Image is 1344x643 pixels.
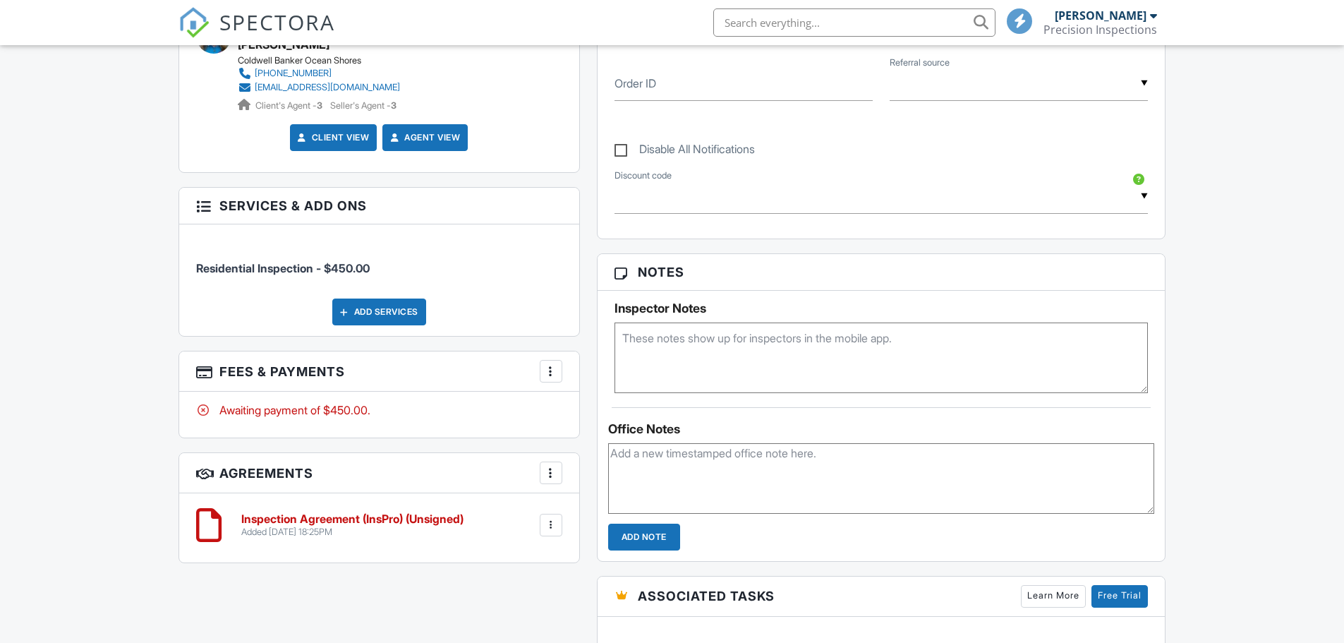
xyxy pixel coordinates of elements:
[179,188,579,224] h3: Services & Add ons
[238,55,411,66] div: Coldwell Banker Ocean Shores
[391,100,396,111] strong: 3
[295,131,370,145] a: Client View
[241,513,464,526] h6: Inspection Agreement (InsPro) (Unsigned)
[241,513,464,538] a: Inspection Agreement (InsPro) (Unsigned) Added [DATE] 18:25PM
[615,169,672,182] label: Discount code
[255,82,400,93] div: [EMAIL_ADDRESS][DOMAIN_NAME]
[196,402,562,418] div: Awaiting payment of $450.00.
[615,301,1149,316] h5: Inspector Notes
[238,66,400,80] a: [PHONE_NUMBER]
[196,235,562,287] li: Service: Residential Inspection
[890,56,950,69] label: Referral source
[615,76,656,91] label: Order ID
[219,7,335,37] span: SPECTORA
[241,527,464,538] div: Added [DATE] 18:25PM
[178,7,210,38] img: The Best Home Inspection Software - Spectora
[615,143,755,160] label: Disable All Notifications
[196,261,370,275] span: Residential Inspection - $450.00
[255,68,332,79] div: [PHONE_NUMBER]
[178,19,335,49] a: SPECTORA
[638,587,775,606] span: Associated Tasks
[255,100,325,111] span: Client's Agent -
[1091,585,1148,608] a: Free Trial
[713,8,995,37] input: Search everything...
[608,524,680,551] input: Add Note
[330,100,396,111] span: Seller's Agent -
[1055,8,1146,23] div: [PERSON_NAME]
[332,299,426,325] div: Add Services
[179,453,579,493] h3: Agreements
[179,351,579,392] h3: Fees & Payments
[1021,585,1086,608] a: Learn More
[238,80,400,95] a: [EMAIL_ADDRESS][DOMAIN_NAME]
[317,100,322,111] strong: 3
[387,131,460,145] a: Agent View
[608,422,1155,436] div: Office Notes
[1043,23,1157,37] div: Precision Inspections
[598,254,1166,291] h3: Notes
